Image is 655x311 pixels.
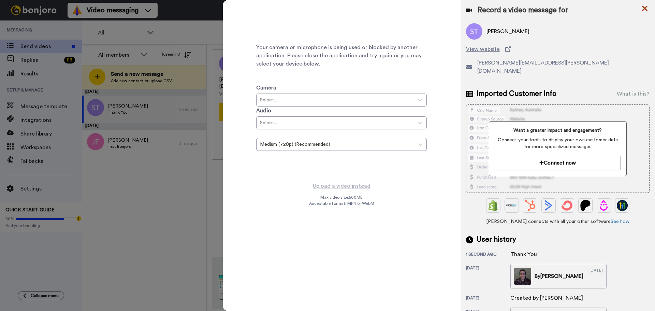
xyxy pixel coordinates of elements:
div: Thank You [510,250,544,258]
div: [DATE] [466,265,510,288]
label: Audio [256,107,271,115]
img: 800346c6-9f1c-4fc4-845f-86d90b6a8394-thumb.jpg [514,268,531,285]
a: By[PERSON_NAME][DATE] [510,264,607,288]
img: GoHighLevel [617,200,628,211]
a: See how [611,219,629,224]
span: User history [477,235,516,245]
div: Created by [PERSON_NAME] [510,294,583,302]
div: Select... [260,119,410,126]
button: Connect now [495,156,621,170]
div: Medium (720p) (Recommended) [260,141,410,148]
img: Ontraport [506,200,517,211]
img: Patreon [580,200,591,211]
label: Quality [256,129,272,136]
label: Camera [256,84,276,92]
div: 1 second ago [466,252,510,258]
img: ActiveCampaign [543,200,554,211]
span: Connect your tools to display your own customer data for more specialized messages [495,137,621,150]
img: Hubspot [525,200,536,211]
button: Upload a video instead [311,182,373,190]
img: Shopify [488,200,499,211]
span: [PERSON_NAME][EMAIL_ADDRESS][PERSON_NAME][DOMAIN_NAME] [477,59,650,75]
span: Acceptable format: MP4 or WebM [309,201,374,206]
img: ConvertKit [562,200,572,211]
span: [PERSON_NAME] connects with all your other software [466,218,650,225]
span: Your camera or microphone is being used or blocked by another application. Please close the appli... [256,43,427,68]
span: Max video size: 500 MB [320,195,363,200]
div: [DATE] [589,268,603,285]
div: [DATE] [466,295,510,302]
div: What is this? [617,90,650,98]
span: View website [466,45,500,53]
img: Drip [598,200,609,211]
span: Imported Customer Info [477,89,556,99]
span: Want a greater impact and engagement? [495,127,621,134]
a: View website [466,45,650,53]
div: Select... [260,97,410,103]
div: By [PERSON_NAME] [535,272,583,280]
